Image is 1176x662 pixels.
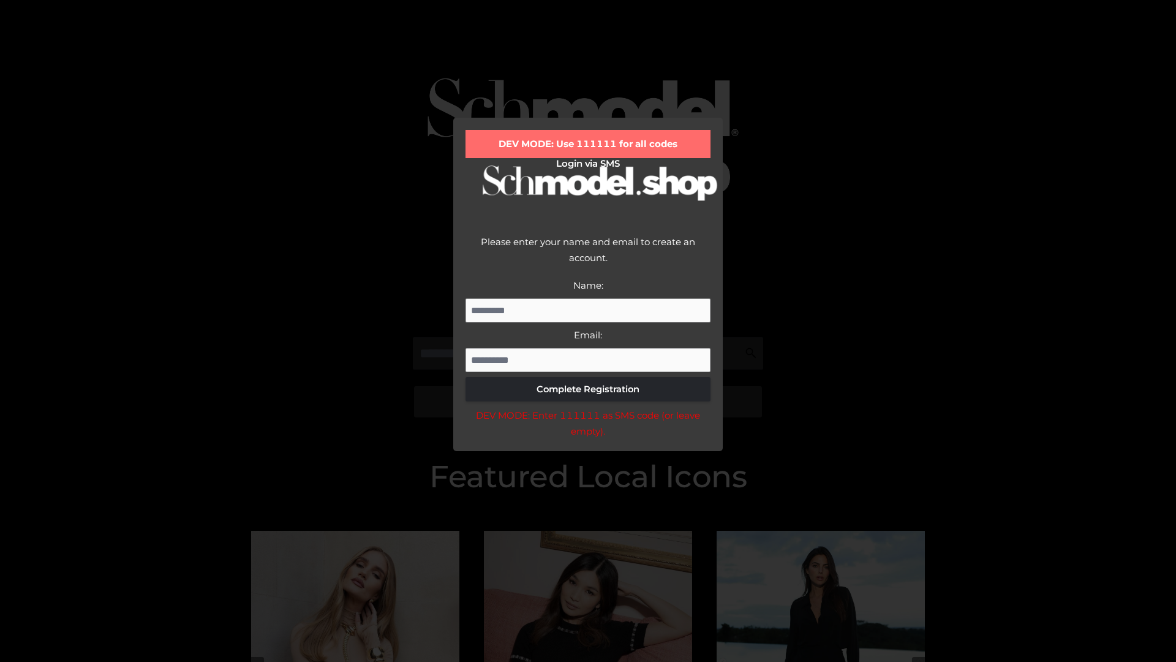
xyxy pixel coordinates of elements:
label: Name: [573,280,603,291]
button: Complete Registration [466,377,710,401]
h2: Login via SMS [466,158,710,169]
div: DEV MODE: Enter 111111 as SMS code (or leave empty). [466,408,710,439]
div: DEV MODE: Use 111111 for all codes [466,130,710,158]
div: Please enter your name and email to create an account. [466,234,710,278]
label: Email: [574,329,602,341]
